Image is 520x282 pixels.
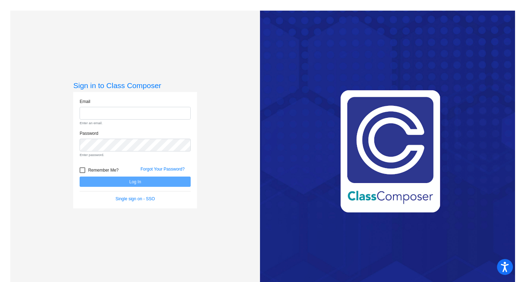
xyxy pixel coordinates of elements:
small: Enter password. [80,152,191,157]
label: Password [80,130,98,137]
small: Enter an email. [80,121,191,126]
h3: Sign in to Class Composer [73,81,197,90]
span: Remember Me? [88,166,119,174]
label: Email [80,98,90,105]
a: Forgot Your Password? [140,167,185,172]
button: Log In [80,177,191,187]
a: Single sign on - SSO [116,196,155,201]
